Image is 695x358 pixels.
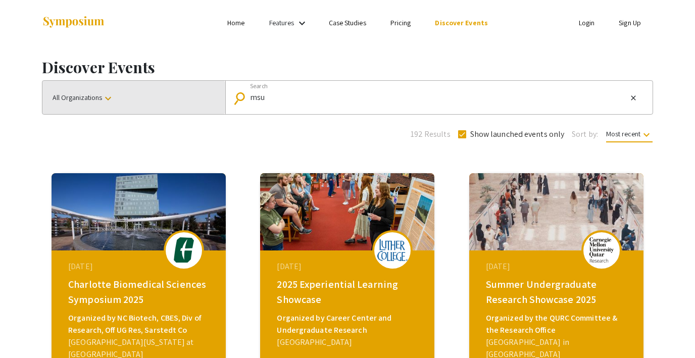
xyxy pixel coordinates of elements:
[260,173,434,250] img: 2025-experiential-learning-showcase_eventCoverPhoto_3051d9__thumb.jpg
[42,58,653,76] h1: Discover Events
[486,312,629,336] div: Organized by the QURC Committee & the Research Office
[68,261,212,273] div: [DATE]
[277,312,420,336] div: Organized by Career Center and Undergraduate Research
[68,312,212,336] div: Organized by NC Biotech, CBES, Div of Research, Off UG Res, Sarstedt Co
[640,129,653,141] mat-icon: keyboard_arrow_down
[377,239,408,261] img: 2025-experiential-learning-showcase_eventLogo_377aea_.png
[102,92,114,105] mat-icon: keyboard_arrow_down
[42,81,225,114] button: All Organizations
[486,261,629,273] div: [DATE]
[469,173,643,250] img: summer-undergraduate-research-showcase-2025_eventCoverPhoto_d7183b__thumb.jpg
[586,237,617,263] img: summer-undergraduate-research-showcase-2025_eventLogo_367938_.png
[598,125,661,143] button: Most recent
[411,128,451,140] span: 192 Results
[277,277,420,307] div: 2025 Experiential Learning Showcase
[68,277,212,307] div: Charlotte Biomedical Sciences Symposium 2025
[8,313,43,350] iframe: Chat
[627,92,639,104] button: Clear
[52,173,226,250] img: biomedical-sciences2025_eventCoverPhoto_f0c029__thumb.jpg
[250,93,627,102] input: Looking for something specific?
[390,18,411,27] a: Pricing
[227,18,244,27] a: Home
[235,89,250,107] mat-icon: Search
[42,16,105,29] img: Symposium by ForagerOne
[470,128,565,140] span: Show launched events only
[269,18,294,27] a: Features
[296,17,308,29] mat-icon: Expand Features list
[329,18,366,27] a: Case Studies
[629,93,637,103] mat-icon: close
[619,18,641,27] a: Sign Up
[572,128,598,140] span: Sort by:
[435,18,488,27] a: Discover Events
[53,93,114,102] span: All Organizations
[277,261,420,273] div: [DATE]
[606,129,653,142] span: Most recent
[486,277,629,307] div: Summer Undergraduate Research Showcase 2025
[169,237,199,263] img: biomedical-sciences2025_eventLogo_e7ea32_.png
[277,336,420,348] div: [GEOGRAPHIC_DATA]
[579,18,595,27] a: Login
